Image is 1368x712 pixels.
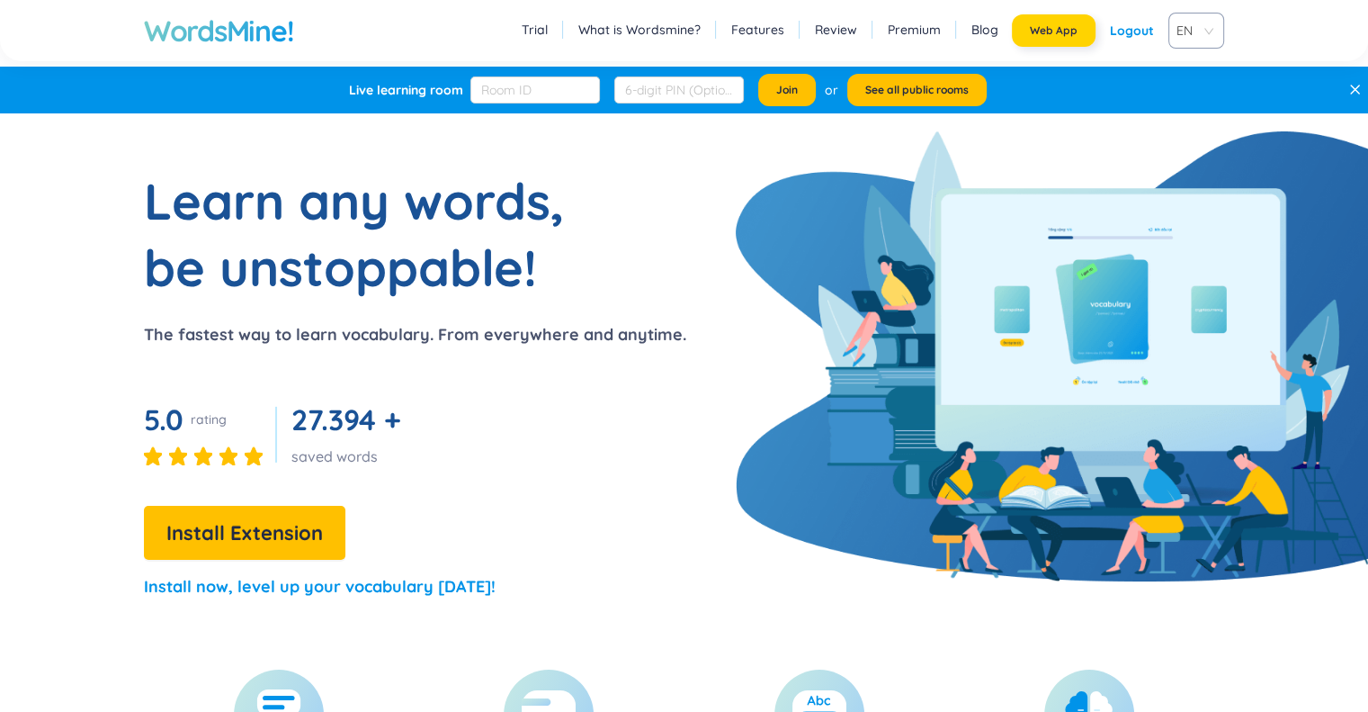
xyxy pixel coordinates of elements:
a: Premium [888,21,941,39]
div: saved words [291,446,407,466]
div: Logout [1110,14,1154,47]
a: Trial [522,21,548,39]
div: Live learning room [349,81,463,99]
div: rating [191,410,227,428]
div: or [825,80,838,100]
span: Web App [1030,23,1077,38]
a: Blog [971,21,998,39]
span: EN [1176,17,1209,44]
a: What is Wordsmine? [578,21,701,39]
input: Room ID [470,77,600,104]
h1: Learn any words, be unstoppable! [144,167,594,301]
p: Install now, level up your vocabulary [DATE]! [144,574,496,599]
input: 6-digit PIN (Optional) [614,77,744,104]
span: Join [776,83,798,97]
a: Review [815,21,857,39]
button: Join [758,74,816,106]
a: Install Extension [144,526,345,544]
button: Web App [1012,14,1095,47]
button: See all public rooms [847,74,987,106]
a: Features [731,21,784,39]
span: 5.0 [144,401,183,437]
button: Install Extension [144,506,345,560]
a: WordsMine! [144,13,293,49]
span: Install Extension [166,518,323,549]
p: The fastest way to learn vocabulary. From everywhere and anytime. [144,322,686,347]
span: See all public rooms [865,83,969,97]
span: 27.394 + [291,401,400,437]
